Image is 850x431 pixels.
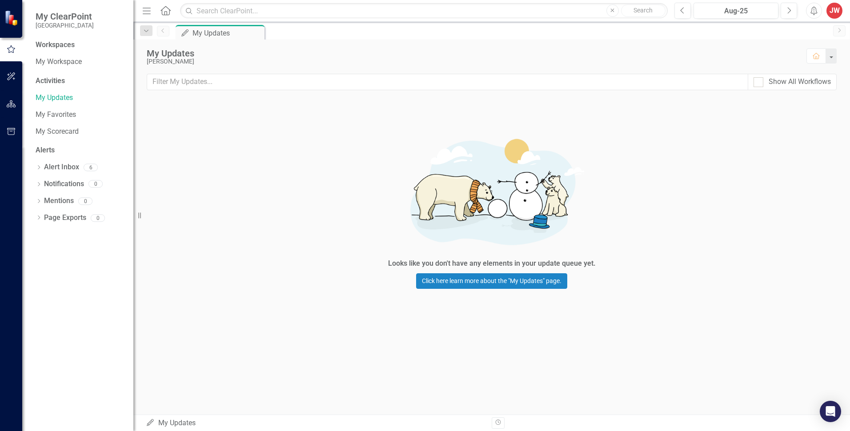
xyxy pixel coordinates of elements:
div: 0 [88,180,103,188]
span: Search [633,7,653,14]
button: Aug-25 [694,3,778,19]
div: 6 [84,164,98,171]
button: Search [621,4,666,17]
a: Page Exports [44,213,86,223]
div: My Updates [192,28,262,39]
div: Activities [36,76,124,86]
div: Looks like you don't have any elements in your update queue yet. [388,259,596,269]
a: Click here learn more about the "My Updates" page. [416,273,567,289]
div: 0 [91,214,105,222]
button: JW [826,3,842,19]
img: Getting started [358,126,625,257]
div: Open Intercom Messenger [820,401,841,422]
div: My Updates [147,48,798,58]
img: ClearPoint Strategy [4,10,20,26]
a: Notifications [44,179,84,189]
a: My Favorites [36,110,124,120]
a: My Updates [36,93,124,103]
div: [PERSON_NAME] [147,58,798,65]
div: Workspaces [36,40,75,50]
a: Alert Inbox [44,162,79,172]
input: Filter My Updates... [147,74,748,90]
span: My ClearPoint [36,11,94,22]
div: 0 [78,197,92,205]
div: Show All Workflows [769,77,831,87]
a: My Workspace [36,57,124,67]
a: My Scorecard [36,127,124,137]
div: Alerts [36,145,124,156]
div: Aug-25 [697,6,775,16]
input: Search ClearPoint... [180,3,668,19]
small: [GEOGRAPHIC_DATA] [36,22,94,29]
div: My Updates [146,418,485,428]
a: Mentions [44,196,74,206]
